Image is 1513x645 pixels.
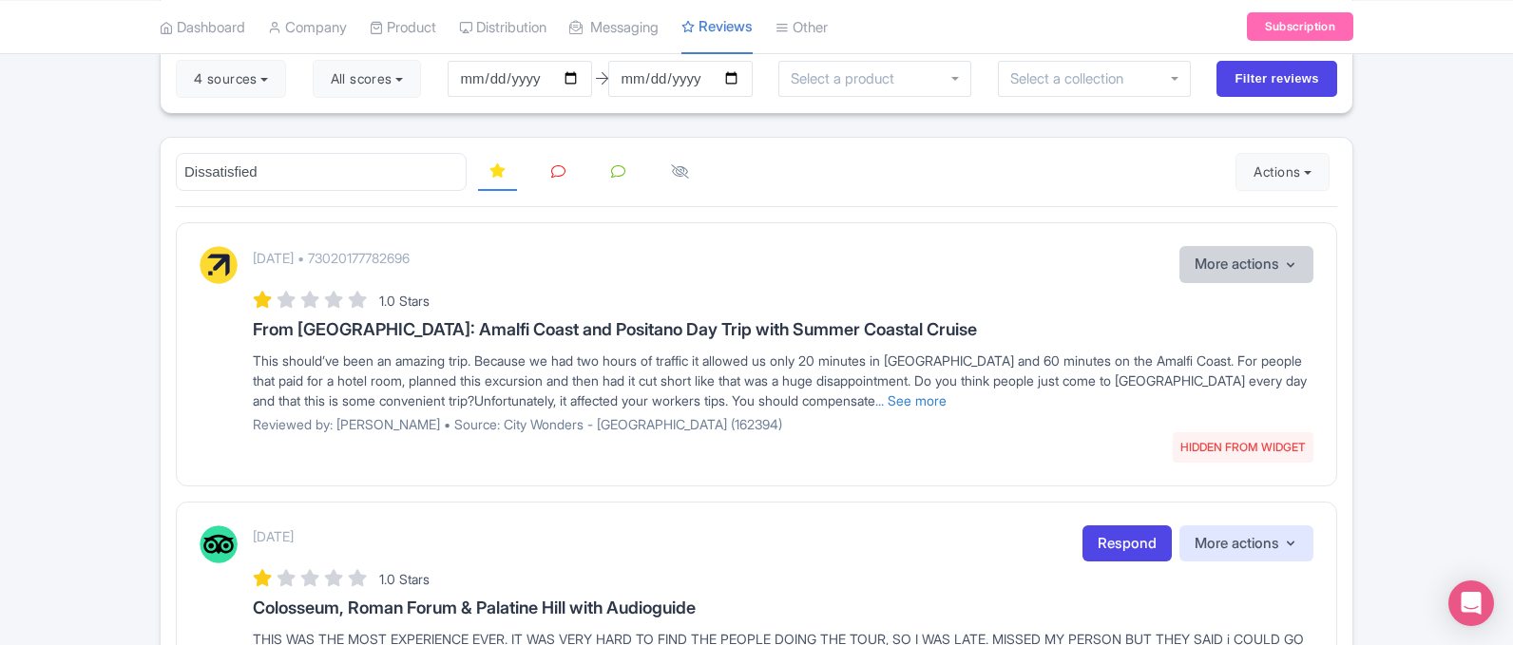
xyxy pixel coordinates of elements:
[776,1,828,53] a: Other
[253,248,410,268] p: [DATE] • 73020177782696
[253,526,294,546] p: [DATE]
[1010,70,1137,87] input: Select a collection
[791,70,905,87] input: Select a product
[160,1,245,53] a: Dashboard
[379,571,430,587] span: 1.0 Stars
[1179,246,1313,283] button: More actions
[459,1,546,53] a: Distribution
[253,414,1313,434] p: Reviewed by: [PERSON_NAME] • Source: City Wonders - [GEOGRAPHIC_DATA] (162394)
[253,598,1313,617] h3: Colosseum, Roman Forum & Palatine Hill with Audioguide
[268,1,347,53] a: Company
[1216,61,1337,97] input: Filter reviews
[253,320,1313,339] h3: From [GEOGRAPHIC_DATA]: Amalfi Coast and Positano Day Trip with Summer Coastal Cruise
[875,392,947,408] a: ... See more
[200,246,238,284] img: Expedia Logo
[1179,525,1313,562] button: More actions
[176,153,467,192] input: Search reviews...
[253,351,1313,410] div: This should’ve been an amazing trip. Because we had two hours of traffic it allowed us only 20 mi...
[569,1,659,53] a: Messaging
[1235,153,1330,191] button: Actions
[1173,432,1313,463] span: HIDDEN FROM WIDGET
[1082,525,1172,562] a: Respond
[176,60,286,98] button: 4 sources
[1448,580,1494,626] div: Open Intercom Messenger
[379,293,430,309] span: 1.0 Stars
[313,60,422,98] button: All scores
[370,1,436,53] a: Product
[200,525,238,563] img: Tripadvisor Logo
[1247,12,1353,41] a: Subscription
